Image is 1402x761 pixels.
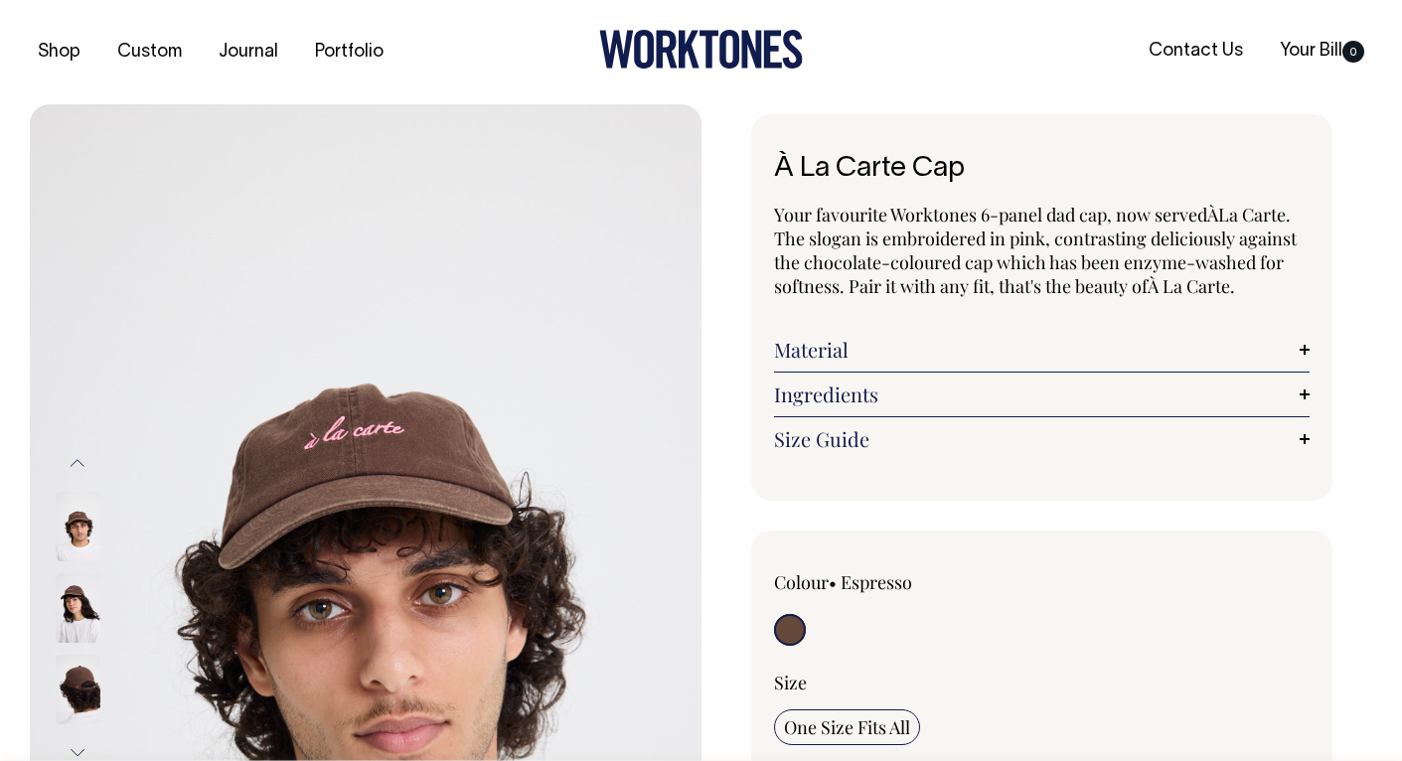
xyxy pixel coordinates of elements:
a: Your Bill0 [1272,35,1372,68]
div: Colour [774,570,989,594]
img: espresso [56,573,100,643]
img: espresso [56,655,100,724]
a: Shop [30,36,88,69]
div: Size [774,671,1311,694]
a: Portfolio [307,36,391,69]
span: • [829,570,837,594]
input: One Size Fits All [774,709,920,745]
a: Contact Us [1141,35,1251,68]
span: One Size Fits All [784,715,910,739]
span: nzyme-washed for softness. Pair it with any fit, that's the beauty of À La Carte. [774,250,1284,298]
p: Your favourite Worktones 6-panel dad cap, now served La Carte. The slogan is embroidered in pink,... [774,203,1311,298]
label: Espresso [841,570,912,594]
a: Material [774,338,1311,362]
img: espresso [56,492,100,561]
a: Journal [211,36,286,69]
span: 0 [1342,41,1364,63]
a: Ingredients [774,382,1311,406]
span: À [1207,203,1218,227]
a: Custom [109,36,190,69]
h1: À La Carte Cap [774,154,1311,185]
a: Size Guide [774,427,1311,451]
button: Previous [63,441,92,486]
